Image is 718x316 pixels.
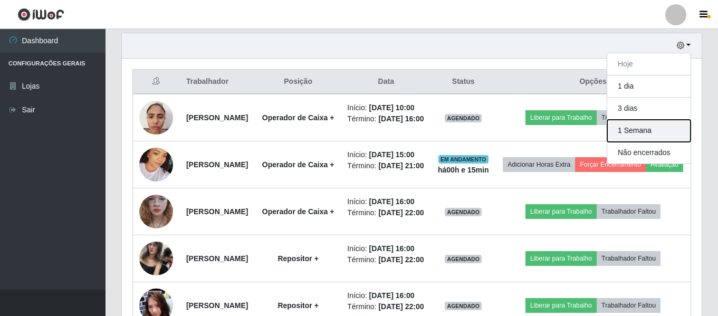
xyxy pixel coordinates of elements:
strong: Repositor + [277,254,318,263]
button: 1 Semana [607,120,691,142]
button: Liberar para Trabalho [525,298,597,313]
span: AGENDADO [445,114,482,122]
img: 1756119568313.jpeg [139,95,173,140]
li: Início: [347,290,425,301]
time: [DATE] 15:00 [369,150,415,159]
th: Status [431,70,495,94]
li: Início: [347,102,425,113]
th: Trabalhador [180,70,255,94]
img: 1757342307804.jpeg [139,135,173,195]
button: Não encerrados [607,142,691,164]
button: 3 dias [607,98,691,120]
span: EM ANDAMENTO [438,155,489,164]
li: Término: [347,160,425,171]
span: AGENDADO [445,302,482,310]
th: Posição [255,70,341,94]
th: Opções [495,70,691,94]
time: [DATE] 22:00 [378,302,424,311]
strong: Operador de Caixa + [262,113,334,122]
button: Liberar para Trabalho [525,110,597,125]
strong: [PERSON_NAME] [186,207,248,216]
li: Término: [347,254,425,265]
button: 1 dia [607,75,691,98]
time: [DATE] 16:00 [369,291,415,300]
span: AGENDADO [445,255,482,263]
time: [DATE] 16:00 [378,114,424,123]
li: Início: [347,149,425,160]
th: Data [341,70,431,94]
strong: Operador de Caixa + [262,207,334,216]
li: Término: [347,301,425,312]
button: Liberar para Trabalho [525,204,597,219]
button: Trabalhador Faltou [597,251,660,266]
strong: [PERSON_NAME] [186,254,248,263]
time: [DATE] 16:00 [369,244,415,253]
button: Trabalhador Faltou [597,110,660,125]
strong: Repositor + [277,301,318,310]
li: Início: [347,196,425,207]
time: [DATE] 21:00 [378,161,424,170]
strong: [PERSON_NAME] [186,113,248,122]
button: Trabalhador Faltou [597,204,660,219]
strong: [PERSON_NAME] [186,301,248,310]
time: [DATE] 16:00 [369,197,415,206]
img: 1628262185809.jpeg [139,236,173,281]
li: Término: [347,113,425,125]
button: Liberar para Trabalho [525,251,597,266]
button: Trabalhador Faltou [597,298,660,313]
strong: há 00 h e 15 min [438,166,489,174]
button: Adicionar Horas Extra [503,157,575,172]
button: Forçar Encerramento [575,157,646,172]
strong: [PERSON_NAME] [186,160,248,169]
time: [DATE] 10:00 [369,103,415,112]
li: Início: [347,243,425,254]
span: AGENDADO [445,208,482,216]
li: Término: [347,207,425,218]
img: CoreUI Logo [17,8,64,21]
strong: Operador de Caixa + [262,160,334,169]
button: Hoje [607,53,691,75]
img: 1759538032678.jpeg [139,174,173,249]
time: [DATE] 22:00 [378,208,424,217]
time: [DATE] 22:00 [378,255,424,264]
button: Avaliação [646,157,683,172]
